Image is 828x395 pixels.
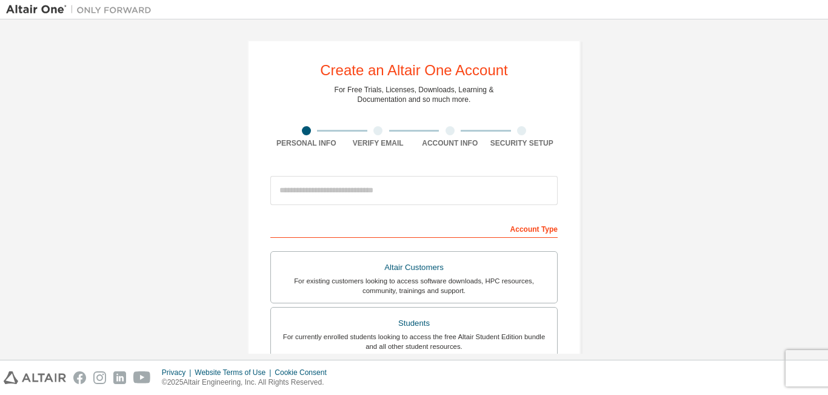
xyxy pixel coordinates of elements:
[335,85,494,104] div: For Free Trials, Licenses, Downloads, Learning & Documentation and so much more.
[93,371,106,384] img: instagram.svg
[278,332,550,351] div: For currently enrolled students looking to access the free Altair Student Edition bundle and all ...
[6,4,158,16] img: Altair One
[320,63,508,78] div: Create an Altair One Account
[278,259,550,276] div: Altair Customers
[162,377,334,388] p: © 2025 Altair Engineering, Inc. All Rights Reserved.
[4,371,66,384] img: altair_logo.svg
[486,138,558,148] div: Security Setup
[270,138,342,148] div: Personal Info
[342,138,415,148] div: Verify Email
[162,368,195,377] div: Privacy
[195,368,275,377] div: Website Terms of Use
[275,368,333,377] div: Cookie Consent
[414,138,486,148] div: Account Info
[133,371,151,384] img: youtube.svg
[113,371,126,384] img: linkedin.svg
[73,371,86,384] img: facebook.svg
[278,276,550,295] div: For existing customers looking to access software downloads, HPC resources, community, trainings ...
[270,218,558,238] div: Account Type
[278,315,550,332] div: Students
